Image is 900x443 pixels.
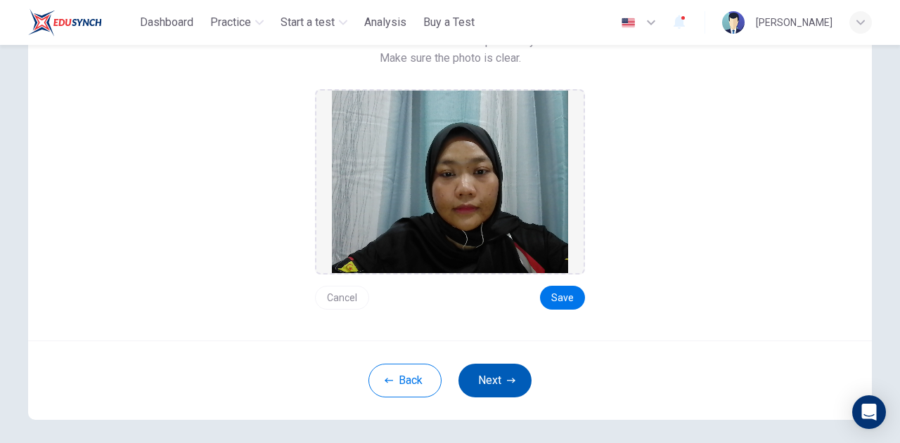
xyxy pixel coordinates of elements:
[540,286,585,310] button: Save
[359,10,412,35] button: Analysis
[28,8,102,37] img: ELTC logo
[275,10,353,35] button: Start a test
[315,286,369,310] button: Cancel
[423,14,475,31] span: Buy a Test
[210,14,251,31] span: Practice
[619,18,637,28] img: en
[380,50,521,67] span: Make sure the photo is clear.
[368,364,442,397] button: Back
[332,91,568,273] img: preview screemshot
[281,14,335,31] span: Start a test
[134,10,199,35] button: Dashboard
[852,395,886,429] div: Open Intercom Messenger
[28,8,134,37] a: ELTC logo
[205,10,269,35] button: Practice
[756,14,832,31] div: [PERSON_NAME]
[364,14,406,31] span: Analysis
[722,11,745,34] img: Profile picture
[418,10,480,35] button: Buy a Test
[458,364,532,397] button: Next
[140,14,193,31] span: Dashboard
